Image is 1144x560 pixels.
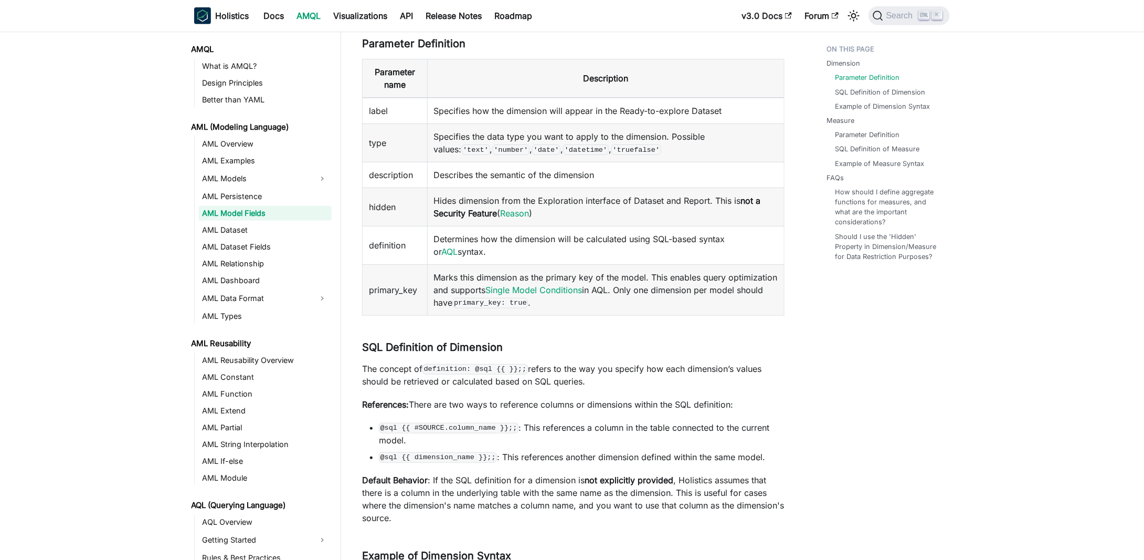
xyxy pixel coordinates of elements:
td: type [363,124,428,162]
a: How should I define aggregate functions for measures, and what are the important considerations? [835,187,939,227]
code: 'date' [532,144,560,155]
button: Expand sidebar category 'AML Models' [313,170,332,187]
a: AML Extend [199,403,332,418]
a: AML Reusability Overview [199,353,332,368]
strong: References: [362,399,409,410]
a: Dimension [827,58,860,68]
a: AML Persistence [199,189,332,204]
code: 'datetime' [563,144,609,155]
code: 'truefalse' [611,144,661,155]
a: Visualizations [327,7,394,24]
li: : This references a column in the table connected to the current model. [379,421,785,447]
a: AML Model Fields [199,206,332,221]
td: description [363,162,428,188]
a: Single Model Conditions [486,285,582,295]
a: AML If-else [199,454,332,469]
a: AMQL [290,7,327,24]
td: label [363,98,428,124]
a: AML Function [199,387,332,401]
a: Better than YAML [199,92,332,107]
a: AML Relationship [199,256,332,271]
a: HolisticsHolistics [194,7,249,24]
a: Design Principles [199,76,332,90]
a: AML Partial [199,420,332,435]
p: The concept of refers to the way you specify how each dimension’s values should be retrieved or c... [362,362,785,388]
a: AQL Overview [199,515,332,530]
a: AML Examples [199,153,332,168]
a: AML Dataset [199,223,332,237]
a: AML Types [199,309,332,324]
a: Release Notes [419,7,488,24]
td: Hides dimension from the Exploration interface of Dataset and Report. This is ( ) [427,188,784,226]
nav: Docs sidebar [184,32,341,560]
td: primary_key [363,265,428,316]
h3: Parameter Definition [362,37,785,50]
a: Example of Measure Syntax [835,159,924,169]
b: Holistics [215,9,249,22]
img: Holistics [194,7,211,24]
td: Marks this dimension as the primary key of the model. This enables query optimization and support... [427,265,784,316]
a: Roadmap [488,7,538,24]
a: AML Reusability [188,336,332,351]
a: AML Data Format [199,290,313,307]
code: @sql {{ #SOURCE.column_name }};; [379,423,518,433]
p: There are two ways to reference columns or dimensions within the SQL definition: [362,398,785,411]
a: Docs [257,7,290,24]
button: Search (Ctrl+K) [868,6,950,25]
p: : If the SQL definition for a dimension is , Holistics assumes that there is a column in the unde... [362,474,785,524]
strong: Default Behavior [362,475,428,485]
a: v3.0 Docs [735,7,798,24]
a: Forum [798,7,845,24]
a: AQL (Querying Language) [188,498,332,513]
td: Specifies how the dimension will appear in the Ready-to-explore Dataset [427,98,784,124]
a: Measure [827,116,854,126]
kbd: K [932,11,942,20]
code: definition: @sql {{ }};; [422,364,528,375]
span: Search [883,11,919,20]
a: Reason [501,208,529,219]
a: AML Dataset Fields [199,240,332,254]
a: AML Dashboard [199,273,332,288]
a: Should I use the 'Hidden' Property in Dimension/Measure for Data Restriction Purposes? [835,232,939,262]
a: AMQL [188,42,332,57]
a: SQL Definition of Dimension [835,87,925,97]
a: AML Models [199,170,313,187]
a: Parameter Definition [835,72,899,82]
td: hidden [363,188,428,226]
a: AML String Interpolation [199,437,332,452]
th: Description [427,59,784,98]
a: Parameter Definition [835,130,899,140]
li: : This references another dimension defined within the same model. [379,451,785,463]
h3: SQL Definition of Dimension [362,341,785,354]
code: 'text' [462,144,490,155]
a: Getting Started [199,532,313,548]
code: 'number' [493,144,529,155]
td: Specifies the data type you want to apply to the dimension. Possible values: , , , , [427,124,784,162]
a: SQL Definition of Measure [835,144,919,154]
td: Describes the semantic of the dimension [427,162,784,188]
a: AQL [442,246,458,257]
a: AML Constant [199,370,332,385]
a: What is AMQL? [199,59,332,74]
a: AML Module [199,471,332,485]
a: Example of Dimension Syntax [835,101,930,111]
code: @sql {{ dimension_name }};; [379,452,497,463]
th: Parameter name [363,59,428,98]
button: Expand sidebar category 'AML Data Format' [313,290,332,307]
td: Determines how the dimension will be calculated using SQL-based syntax or syntax. [427,226,784,265]
strong: not explicitly provided [585,475,673,485]
a: API [394,7,419,24]
button: Expand sidebar category 'Getting Started' [313,532,332,548]
a: AML Overview [199,137,332,151]
a: FAQs [827,173,844,183]
button: Switch between dark and light mode (currently light mode) [845,7,862,24]
td: definition [363,226,428,265]
a: AML (Modeling Language) [188,120,332,134]
code: primary_key: true [453,298,528,308]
